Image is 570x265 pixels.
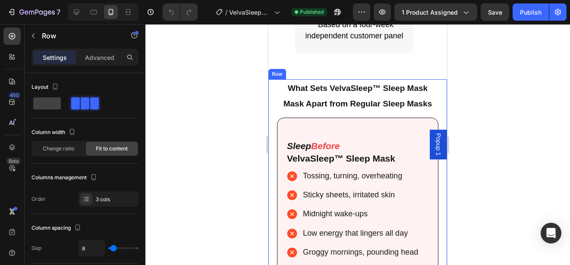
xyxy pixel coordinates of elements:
span: Change ratio [43,145,74,153]
span: What Sets VelvaSleep™ Sleep Mask [19,59,159,69]
button: Publish [513,3,549,21]
button: Save [481,3,509,21]
span: Low energy that lingers all day [35,205,139,213]
div: Gap [31,244,41,252]
div: 3 cols [96,196,136,203]
span: Mask Apart from Regular Sleep Masks [15,75,164,84]
span: Sticky sheets, irritated skin [35,166,126,175]
span: Published [300,8,324,16]
span: 1 product assigned [402,8,458,17]
div: Beta [6,158,21,165]
p: Settings [43,53,67,62]
div: Column spacing [31,222,83,234]
div: Columns management [31,172,99,184]
div: Layout [31,81,60,93]
div: Publish [520,8,542,17]
div: Open Intercom Messenger [541,223,561,243]
span: Groggy mornings, pounding head [35,224,150,232]
button: 1 product assigned [394,3,477,21]
div: 450 [8,92,21,99]
iframe: Design area [268,24,447,265]
span: Midnight wake-ups [35,185,99,194]
p: 7 [57,7,60,17]
button: 7 [3,3,64,21]
div: Undo/Redo [163,3,198,21]
p: Row [42,31,115,41]
strong: Before [43,117,72,127]
div: Row [2,46,16,54]
p: Advanced [85,53,114,62]
div: Column width [31,127,77,138]
span: / [225,8,227,17]
span: Tossing, turning, overheating [35,147,134,156]
strong: VelvaSleep™ Sleep Mask [19,129,127,139]
span: Save [488,9,502,16]
input: Auto [79,240,104,256]
strong: Sleep [19,117,43,127]
span: VelvaSleep™ Sleep Mask Pink [229,8,271,17]
span: Fit to content [96,145,128,153]
div: Order [31,195,46,203]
